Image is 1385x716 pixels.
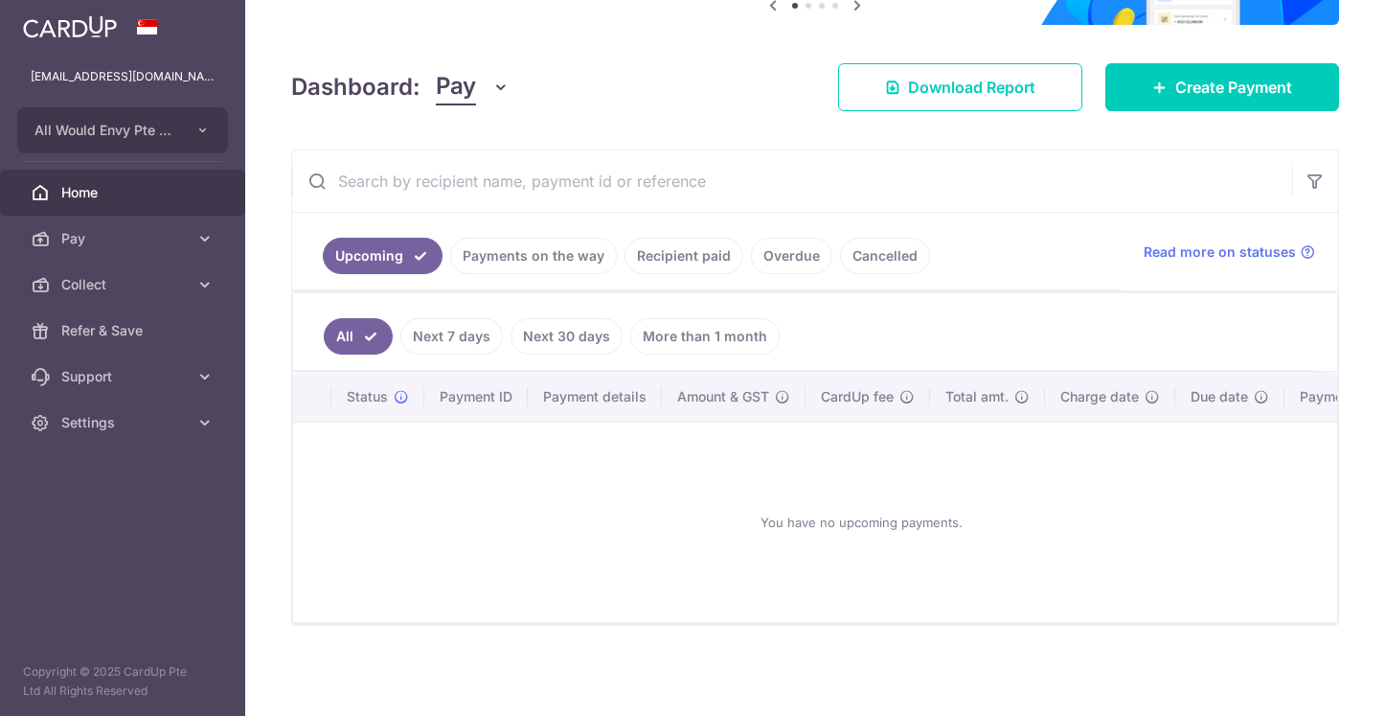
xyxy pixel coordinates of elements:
a: Payments on the way [450,238,617,274]
p: [EMAIL_ADDRESS][DOMAIN_NAME] [31,67,215,86]
a: Recipient paid [624,238,743,274]
span: Create Payment [1175,76,1292,99]
span: CardUp fee [821,387,894,406]
a: Cancelled [840,238,930,274]
a: Create Payment [1105,63,1339,111]
th: Payment details [528,372,662,422]
span: Pay [436,69,476,105]
span: Amount & GST [677,387,769,406]
button: Pay [436,69,510,105]
a: All [324,318,393,355]
span: Read more on statuses [1144,243,1296,262]
span: Home [61,183,188,202]
a: Read more on statuses [1144,243,1315,262]
button: All Would Envy Pte Ltd [17,107,228,153]
img: CardUp [23,15,117,38]
a: More than 1 month [630,318,780,355]
h4: Dashboard: [291,70,420,104]
span: Total amt. [945,387,1009,406]
span: Settings [61,413,188,432]
input: Search by recipient name, payment id or reference [292,150,1292,212]
a: Upcoming [323,238,443,274]
a: Next 30 days [511,318,623,355]
span: Download Report [908,76,1035,99]
span: Support [61,367,188,386]
span: Status [347,387,388,406]
a: Overdue [751,238,832,274]
span: Collect [61,275,188,294]
span: Refer & Save [61,321,188,340]
a: Download Report [838,63,1082,111]
span: Pay [61,229,188,248]
span: Charge date [1060,387,1139,406]
span: Due date [1191,387,1248,406]
a: Next 7 days [400,318,503,355]
th: Payment ID [424,372,528,422]
span: All Would Envy Pte Ltd [34,121,176,140]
